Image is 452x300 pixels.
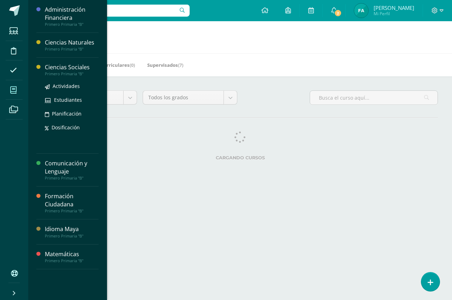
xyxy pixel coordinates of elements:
a: Todos los grados [143,91,237,104]
img: e1f9fcb86e501a77084eaf764c4d03b8.png [354,4,368,18]
div: Primero Primaria "B" [45,47,99,52]
div: Comunicación y Lenguaje [45,159,99,176]
div: Idioma Maya [45,225,99,233]
a: Formación CiudadanaPrimero Primaria "B" [45,192,99,213]
a: Mis Extracurriculares(0) [79,59,135,71]
a: Administración FinancieraPrimero Primaria "B" [45,6,99,27]
a: Idioma MayaPrimero Primaria "B" [45,225,99,238]
div: Primero Primaria "B" [45,22,99,27]
div: Ciencias Naturales [45,39,99,47]
a: Actividades [45,82,99,90]
div: Matemáticas [45,250,99,258]
span: [PERSON_NAME] [374,4,414,11]
span: Planificación [52,110,82,117]
span: Todos los grados [148,91,218,104]
span: Actividades [53,83,80,89]
div: Administración Financiera [45,6,99,22]
span: (0) [130,62,135,68]
a: Planificación [45,110,99,118]
div: Primero Primaria "B" [45,258,99,263]
input: Busca un usuario... [33,5,190,17]
div: Ciencias Sociales [45,63,99,71]
a: Dosificación [45,123,99,131]
span: 2 [334,9,342,17]
div: Primero Primaria "B" [45,71,99,76]
a: Ciencias SocialesPrimero Primaria "B" [45,63,99,76]
span: Dosificación [52,124,80,131]
span: Estudiantes [54,96,82,103]
div: Primero Primaria "B" [45,208,99,213]
div: Primero Primaria "B" [45,234,99,239]
span: (7) [178,62,183,68]
a: MatemáticasPrimero Primaria "B" [45,250,99,263]
div: Primero Primaria "B" [45,176,99,181]
input: Busca el curso aquí... [310,91,438,105]
a: Estudiantes [45,96,99,104]
a: Supervisados(7) [147,59,183,71]
a: Ciencias NaturalesPrimero Primaria "B" [45,39,99,52]
span: Mi Perfil [374,11,414,17]
div: Formación Ciudadana [45,192,99,208]
label: Cargando cursos [42,155,438,160]
a: Comunicación y LenguajePrimero Primaria "B" [45,159,99,181]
